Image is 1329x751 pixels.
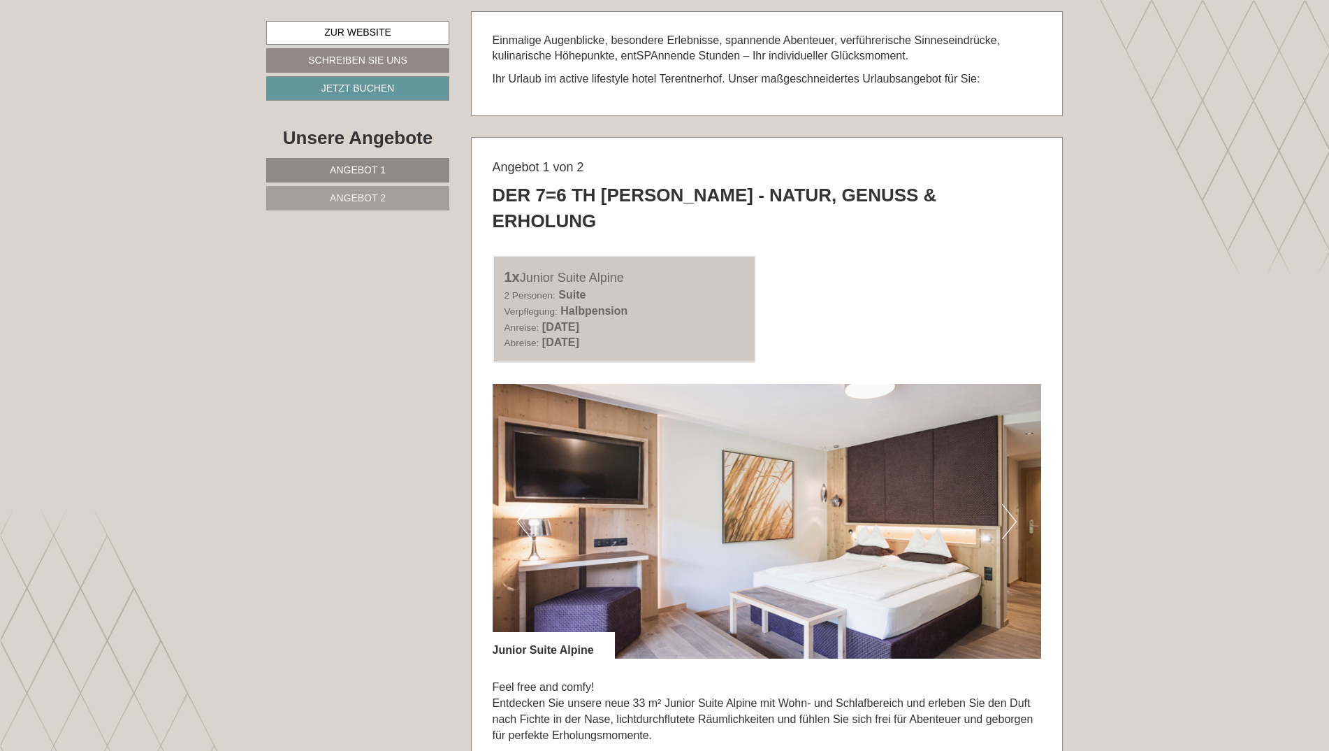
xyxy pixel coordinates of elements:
p: Ihr Urlaub im active lifestyle hotel Terentnerhof. Unser maßgeschneidertes Urlaubsangebot für Sie: [493,71,1042,87]
span: Angebot 1 von 2 [493,160,584,174]
div: Junior Suite Alpine [493,632,615,659]
small: Verpflegung: [504,306,558,317]
button: Previous [517,504,532,539]
small: Abreise: [504,338,539,348]
b: [DATE] [542,336,579,348]
small: Anreise: [504,322,539,333]
div: Junior Suite Alpine [504,267,745,287]
a: Schreiben Sie uns [266,48,449,73]
b: 1x [504,269,520,285]
b: Suite [558,289,586,301]
p: Einmalige Augenblicke, besondere Erlebnisse, spannende Abenteuer, verführerische Sinneseindrücke,... [493,33,1042,65]
span: Angebot 1 [330,164,386,176]
a: Zur Website [266,21,449,45]
button: Next [1002,504,1017,539]
img: image [493,384,1042,659]
span: Angebot 2 [330,192,386,203]
small: 2 Personen: [504,290,555,301]
b: [DATE] [542,321,579,333]
div: Unsere Angebote [266,125,449,151]
b: Halbpension [560,305,627,317]
a: Jetzt buchen [266,76,449,101]
div: Der 7=6 TH [PERSON_NAME] - Natur, Genuss & Erholung [493,183,1042,234]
